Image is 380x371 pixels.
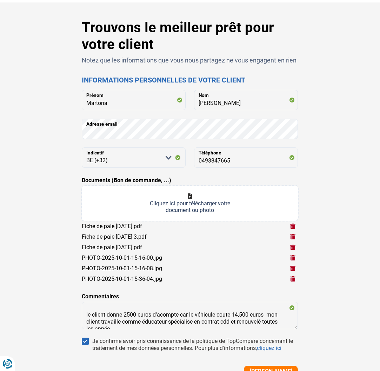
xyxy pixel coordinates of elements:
select: Indicatif [82,147,186,168]
div: PHOTO-2025-10-01-15-36-04.jpg [82,276,162,282]
input: 401020304 [194,147,298,168]
h2: Informations personnelles de votre client [82,76,298,84]
div: PHOTO-2025-10-01-15-16-08.jpg [82,265,162,272]
label: Documents (Bon de commande, ...) [82,176,171,185]
label: Commentaires [82,292,119,301]
div: Fiche de paie [DATE].pdf [82,223,142,230]
h1: Trouvons le meilleur prêt pour votre client [82,19,298,53]
p: Notez que les informations que vous nous partagez ne vous engagent en rien [82,56,298,65]
div: Fiche de paie [DATE].pdf [82,244,142,251]
div: Je confirme avoir pris connaissance de la politique de TopCompare concernant le traitement de mes... [92,338,298,352]
div: Fiche de paie [DATE] 3.pdf [82,233,147,240]
a: cliquez ici [257,345,281,351]
div: PHOTO-2025-10-01-15-16-00.jpg [82,254,162,261]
